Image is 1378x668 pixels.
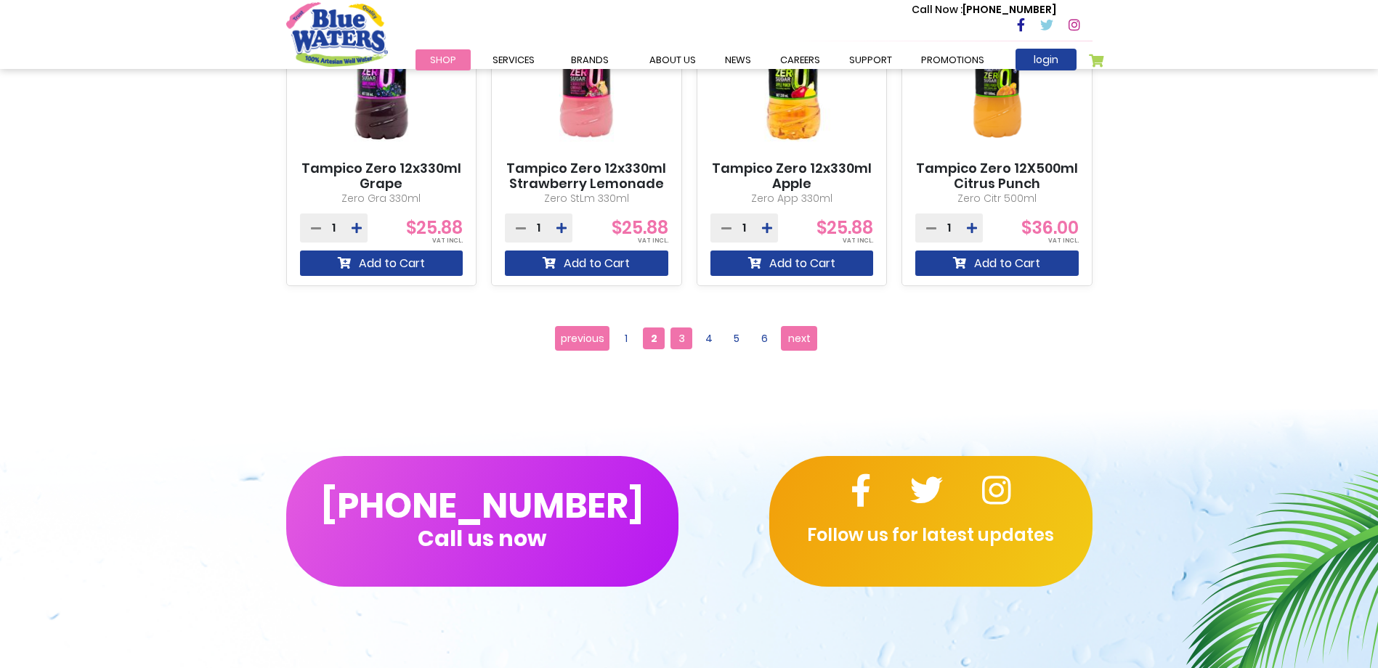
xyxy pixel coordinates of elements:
[615,327,637,349] a: 1
[912,2,962,17] span: Call Now :
[300,160,463,192] a: Tampico Zero 12x330ml Grape
[286,456,678,587] button: [PHONE_NUMBER]Call us now
[915,191,1079,206] p: Zero Citr 500ml
[643,327,665,349] span: 2
[710,49,766,70] a: News
[300,191,463,206] p: Zero Gra 330ml
[418,534,546,542] span: Call us now
[781,326,817,351] a: next
[915,160,1079,192] a: Tampico Zero 12X500ml Citrus Punch
[769,522,1093,548] p: Follow us for latest updates
[753,327,775,349] a: 6
[505,250,668,276] button: Add to Cart
[698,327,720,349] a: 4
[710,160,874,192] a: Tampico Zero 12x330ml Apple
[555,326,609,351] a: previous
[710,250,874,276] button: Add to Cart
[1016,49,1077,70] a: login
[710,191,874,206] p: Zero App 330ml
[816,216,873,240] span: $25.88
[907,49,999,70] a: Promotions
[726,327,747,349] a: 5
[571,53,609,67] span: Brands
[561,327,604,349] span: previous
[912,2,1056,17] p: [PHONE_NUMBER]
[635,49,710,70] a: about us
[788,327,811,349] span: next
[612,216,668,240] span: $25.88
[505,160,668,192] a: Tampico Zero 12x330ml Strawberry Lemonade
[505,191,668,206] p: Zero StLm 330ml
[1021,216,1079,240] span: $36.00
[300,250,463,276] button: Add to Cart
[670,327,692,349] a: 3
[766,49,835,70] a: careers
[915,250,1079,276] button: Add to Cart
[493,53,535,67] span: Services
[430,53,456,67] span: Shop
[286,2,388,66] a: store logo
[835,49,907,70] a: support
[406,216,463,240] span: $25.88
